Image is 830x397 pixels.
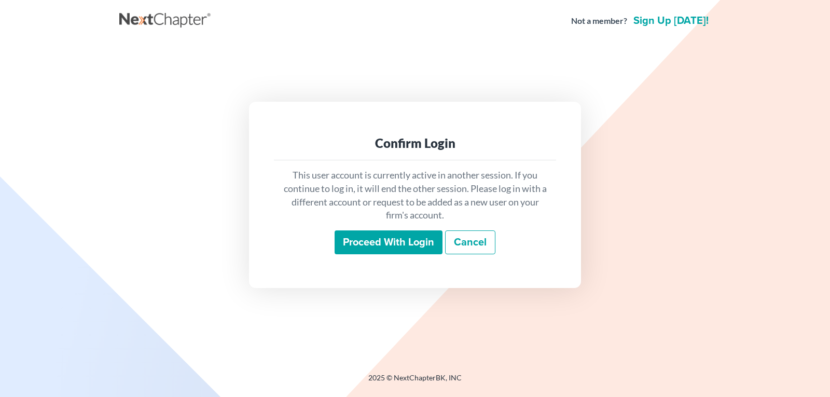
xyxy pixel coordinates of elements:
[445,230,495,254] a: Cancel
[571,15,627,27] strong: Not a member?
[282,169,548,222] p: This user account is currently active in another session. If you continue to log in, it will end ...
[282,135,548,152] div: Confirm Login
[631,16,711,26] a: Sign up [DATE]!
[335,230,442,254] input: Proceed with login
[119,373,711,391] div: 2025 © NextChapterBK, INC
